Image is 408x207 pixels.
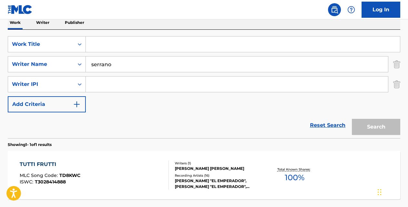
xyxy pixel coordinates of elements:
[20,179,35,185] span: ISWC :
[63,16,86,29] p: Publisher
[20,160,80,168] div: TUTTI FRUTTI
[347,6,355,14] img: help
[345,3,358,16] div: Help
[8,96,86,112] button: Add Criteria
[12,40,70,48] div: Work Title
[12,80,70,88] div: Writer IPI
[8,142,52,148] p: Showing 1 - 1 of 1 results
[12,60,70,68] div: Writer Name
[393,76,400,92] img: Delete Criterion
[8,5,33,14] img: MLC Logo
[34,16,51,29] p: Writer
[393,56,400,72] img: Delete Criterion
[376,176,408,207] iframe: Chat Widget
[277,167,312,172] p: Total Known Shares:
[175,173,262,178] div: Recording Artists ( 16 )
[285,172,304,183] span: 100 %
[20,172,59,178] span: MLC Song Code :
[8,16,23,29] p: Work
[362,2,400,18] a: Log In
[8,36,400,138] form: Search Form
[175,166,262,171] div: [PERSON_NAME] [PERSON_NAME]
[175,161,262,166] div: Writers ( 1 )
[331,6,338,14] img: search
[73,100,81,108] img: 9d2ae6d4665cec9f34b9.svg
[307,118,349,132] a: Reset Search
[378,182,382,202] div: Drag
[59,172,80,178] span: TD8KWC
[175,178,262,190] div: [PERSON_NAME] "EL EMPERADOR", [PERSON_NAME] "EL EMPERADOR", [PERSON_NAME] "EL EMPERADOR", [PERSON...
[8,151,400,199] a: TUTTI FRUTTIMLC Song Code:TD8KWCISWC:T3028414888Writers (1)[PERSON_NAME] [PERSON_NAME]Recording A...
[35,179,66,185] span: T3028414888
[328,3,341,16] a: Public Search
